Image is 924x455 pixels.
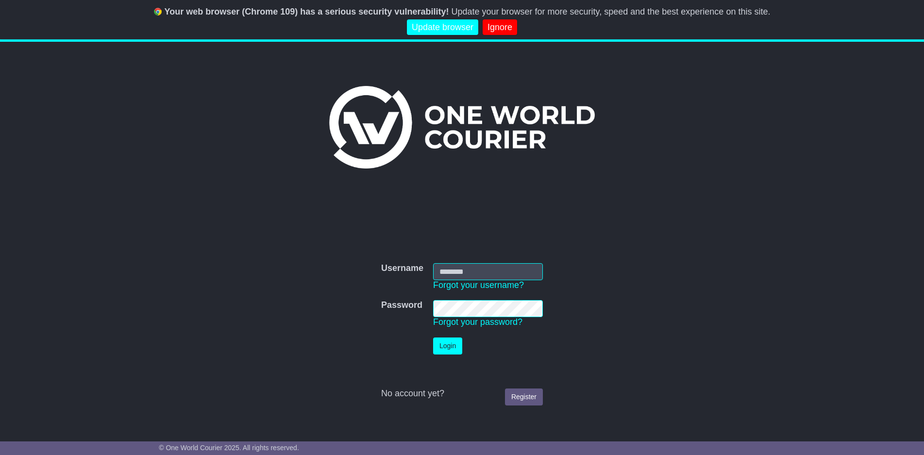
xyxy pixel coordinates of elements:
[433,280,524,290] a: Forgot your username?
[381,300,422,311] label: Password
[407,19,478,35] a: Update browser
[505,388,543,405] a: Register
[381,388,543,399] div: No account yet?
[483,19,517,35] a: Ignore
[159,444,299,452] span: © One World Courier 2025. All rights reserved.
[381,263,423,274] label: Username
[451,7,770,17] span: Update your browser for more security, speed and the best experience on this site.
[329,86,594,169] img: One World
[433,337,462,354] button: Login
[165,7,449,17] b: Your web browser (Chrome 109) has a serious security vulnerability!
[433,317,522,327] a: Forgot your password?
